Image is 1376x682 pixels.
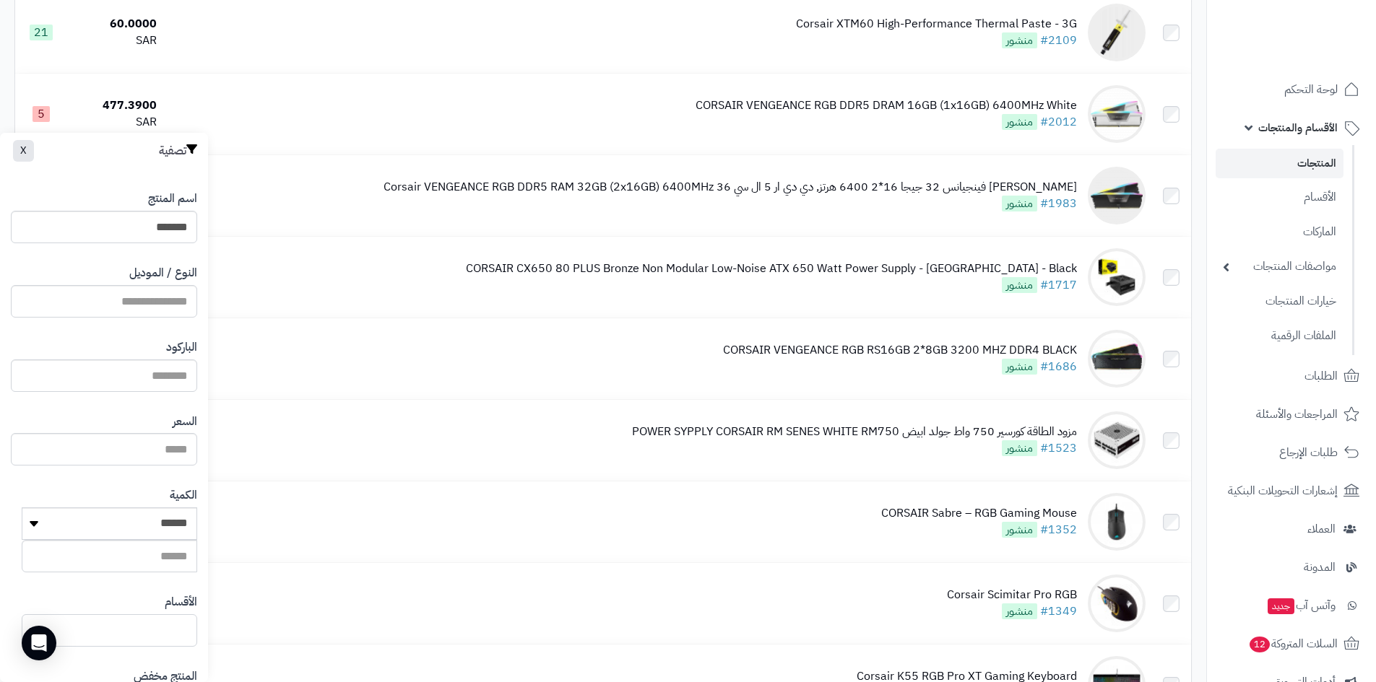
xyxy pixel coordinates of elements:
a: الملفات الرقمية [1216,320,1343,351]
span: طلبات الإرجاع [1279,442,1338,463]
img: Corsair XTM60 High-Performance Thermal Paste - 3G [1088,4,1146,61]
span: العملاء [1307,519,1336,539]
span: المدونة [1304,557,1336,577]
label: الكمية [170,487,197,504]
span: الطلبات [1304,366,1338,386]
div: [PERSON_NAME] فينجيانس 32 جيجا 16*2 6400 هرتز, دي دي ار 5 ال سي 36 Corsair VENGEANCE RGB DDR5 RAM... [384,179,1077,196]
a: #1686 [1040,358,1077,375]
img: CORSAIR CX650 80 PLUS Bronze Non Modular Low-Noise ATX 650 Watt Power Supply - UK - Black [1088,248,1146,306]
span: 12 [1250,637,1270,652]
span: منشور [1002,32,1037,48]
img: CORSAIR Sabre – RGB Gaming Mouse [1088,493,1146,551]
a: المراجعات والأسئلة [1216,397,1367,432]
span: جديد [1268,598,1294,614]
div: 60.0000 [73,16,157,32]
a: مواصفات المنتجات [1216,251,1343,282]
span: 5 [33,106,50,122]
a: لوحة التحكم [1216,72,1367,107]
div: Corsair Scimitar Pro RGB [947,587,1077,603]
h3: تصفية [159,144,197,158]
a: #1717 [1040,276,1077,294]
span: منشور [1002,196,1037,211]
span: منشور [1002,603,1037,619]
a: المنتجات [1216,149,1343,178]
div: Corsair XTM60 High-Performance Thermal Paste - 3G [796,16,1077,32]
img: مزود الطاقة كورسير 750 واط جولد ابيض POWER SYPPLY CORSAIR RM SENES WHITE RM750 [1088,411,1146,469]
span: إشعارات التحويلات البنكية [1228,481,1338,501]
span: منشور [1002,277,1037,293]
label: الباركود [166,339,197,356]
span: السلات المتروكة [1248,634,1338,654]
span: منشور [1002,440,1037,456]
a: #2109 [1040,32,1077,49]
a: #1352 [1040,521,1077,538]
a: #1349 [1040,603,1077,620]
img: Corsair Scimitar Pro RGB [1088,574,1146,632]
a: #1983 [1040,195,1077,212]
div: مزود الطاقة كورسير 750 واط جولد ابيض POWER SYPPLY CORSAIR RM SENES WHITE RM750 [632,424,1077,440]
a: العملاء [1216,512,1367,546]
a: #1523 [1040,440,1077,457]
a: الطلبات [1216,359,1367,393]
span: الأقسام والمنتجات [1258,118,1338,138]
a: خيارات المنتجات [1216,286,1343,317]
img: logo-2.png [1278,36,1362,66]
label: النوع / الموديل [129,265,197,281]
img: CORSAIR VENGEANCE RGB DDR5 DRAM 16GB (1x16GB) 6400MHz White [1088,85,1146,143]
label: اسم المنتج [148,191,197,207]
a: إشعارات التحويلات البنكية [1216,473,1367,508]
div: CORSAIR Sabre – RGB Gaming Mouse [881,505,1077,522]
button: X [13,140,34,162]
img: رام كورسير فينجيانس 32 جيجا 16*2 6400 هرتز, دي دي ار 5 ال سي 36 Corsair VENGEANCE RGB DDR5 RAM 32... [1088,167,1146,224]
div: CORSAIR VENGEANCE RGB RS16GB 2*8GB 3200 MHZ DDR4 BLACK [723,342,1077,359]
span: 21 [30,25,53,40]
span: منشور [1002,359,1037,375]
span: X [20,143,27,158]
a: طلبات الإرجاع [1216,435,1367,470]
span: منشور [1002,114,1037,130]
span: منشور [1002,522,1037,538]
a: الأقسام [1216,182,1343,213]
a: الماركات [1216,217,1343,248]
a: وآتس آبجديد [1216,588,1367,623]
div: Open Intercom Messenger [22,626,56,660]
span: المراجعات والأسئلة [1256,404,1338,424]
a: السلات المتروكة12 [1216,626,1367,661]
div: SAR [73,114,157,131]
span: وآتس آب [1266,595,1336,616]
img: CORSAIR VENGEANCE RGB RS16GB 2*8GB 3200 MHZ DDR4 BLACK [1088,330,1146,388]
div: CORSAIR VENGEANCE RGB DDR5 DRAM 16GB (1x16GB) 6400MHz White [696,97,1077,114]
a: #2012 [1040,113,1077,131]
div: CORSAIR CX650 80 PLUS Bronze Non Modular Low-Noise ATX 650 Watt Power Supply - [GEOGRAPHIC_DATA] ... [466,261,1077,277]
div: 477.3900 [73,97,157,114]
div: SAR [73,32,157,49]
a: المدونة [1216,550,1367,585]
label: الأقسام [165,594,197,611]
span: لوحة التحكم [1284,79,1338,100]
label: السعر [173,414,197,430]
